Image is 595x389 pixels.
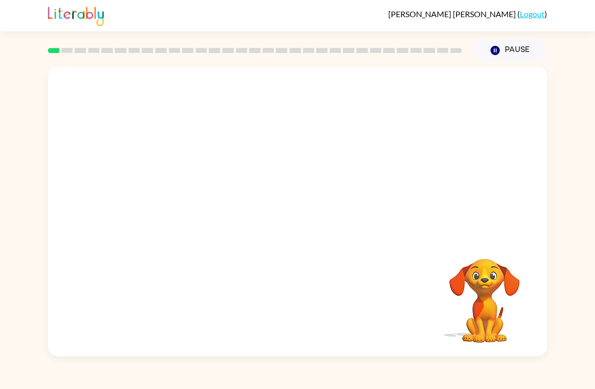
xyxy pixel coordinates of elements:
img: Literably [48,4,104,26]
button: Pause [474,39,547,62]
div: ( ) [388,9,547,19]
a: Logout [520,9,545,19]
span: [PERSON_NAME] [PERSON_NAME] [388,9,517,19]
video: Your browser must support playing .mp4 files to use Literably. Please try using another browser. [434,243,535,344]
